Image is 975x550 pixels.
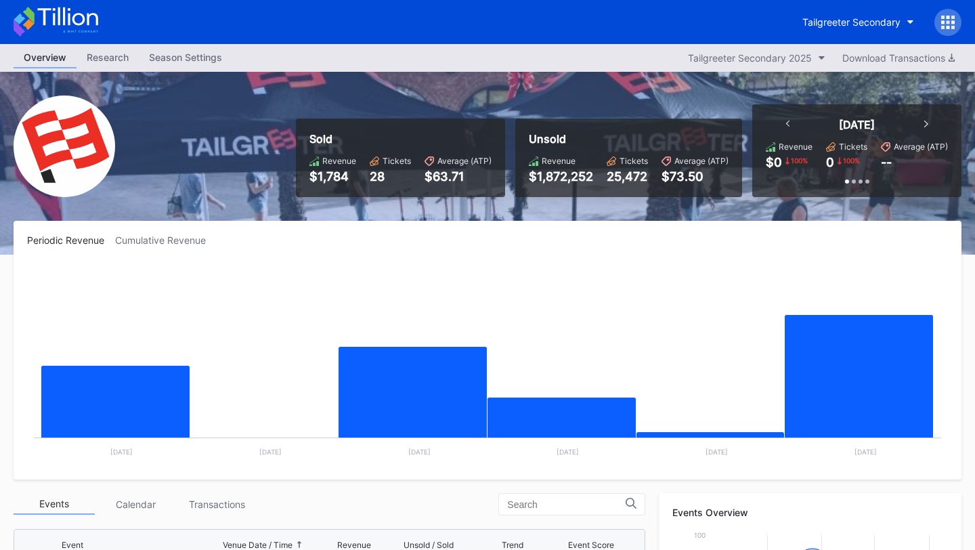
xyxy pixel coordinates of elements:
text: [DATE] [408,448,431,456]
div: Tailgreeter Secondary 2025 [688,52,812,64]
div: 28 [370,169,411,184]
div: 100 % [789,155,809,166]
div: Average (ATP) [674,156,729,166]
div: $1,872,252 [529,169,593,184]
div: 0 [826,155,834,169]
img: Tailgreeter_Secondary.png [14,96,115,197]
div: Download Transactions [842,52,955,64]
div: Tickets [383,156,411,166]
svg: Chart title [27,263,948,466]
div: Season Settings [139,47,232,67]
div: Tailgreeter Secondary [802,16,901,28]
button: Download Transactions [836,49,961,67]
div: Trend [502,540,523,550]
div: Periodic Revenue [27,234,115,246]
div: Events Overview [672,507,948,518]
div: [DATE] [839,118,875,131]
text: [DATE] [110,448,133,456]
text: [DATE] [557,448,579,456]
a: Season Settings [139,47,232,68]
div: Venue Date / Time [223,540,292,550]
div: Calendar [95,494,176,515]
div: Event [62,540,83,550]
div: $1,784 [309,169,356,184]
text: 100 [694,531,706,539]
div: Transactions [176,494,257,515]
div: Revenue [337,540,371,550]
a: Overview [14,47,77,68]
div: Tickets [620,156,648,166]
a: Research [77,47,139,68]
div: Average (ATP) [894,142,948,152]
div: Events [14,494,95,515]
button: Tailgreeter Secondary 2025 [681,49,832,67]
div: $0 [766,155,782,169]
button: Tailgreeter Secondary [792,9,924,35]
div: -- [881,155,892,169]
div: Unsold / Sold [404,540,454,550]
div: Sold [309,132,492,146]
div: $63.71 [425,169,492,184]
div: Unsold [529,132,729,146]
div: Revenue [542,156,576,166]
div: Cumulative Revenue [115,234,217,246]
div: Revenue [322,156,356,166]
text: [DATE] [706,448,728,456]
div: 100 % [842,155,861,166]
div: Average (ATP) [437,156,492,166]
text: [DATE] [854,448,877,456]
div: $73.50 [662,169,729,184]
div: Research [77,47,139,67]
div: Tickets [839,142,867,152]
div: Revenue [779,142,812,152]
div: Event Score [568,540,614,550]
div: 25,472 [607,169,648,184]
input: Search [507,499,626,510]
text: [DATE] [259,448,282,456]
